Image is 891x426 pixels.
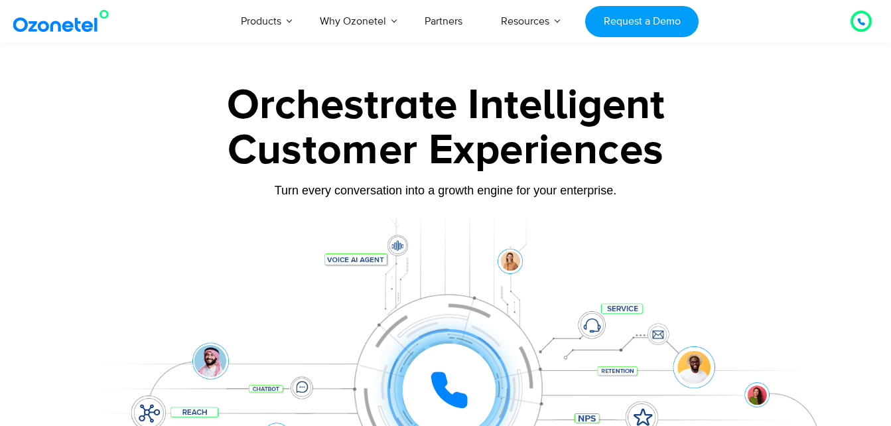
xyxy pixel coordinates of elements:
div: Orchestrate Intelligent [31,84,860,127]
div: Customer Experiences [31,119,860,182]
div: Turn every conversation into a growth engine for your enterprise. [31,183,860,198]
a: Request a Demo [585,6,699,37]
